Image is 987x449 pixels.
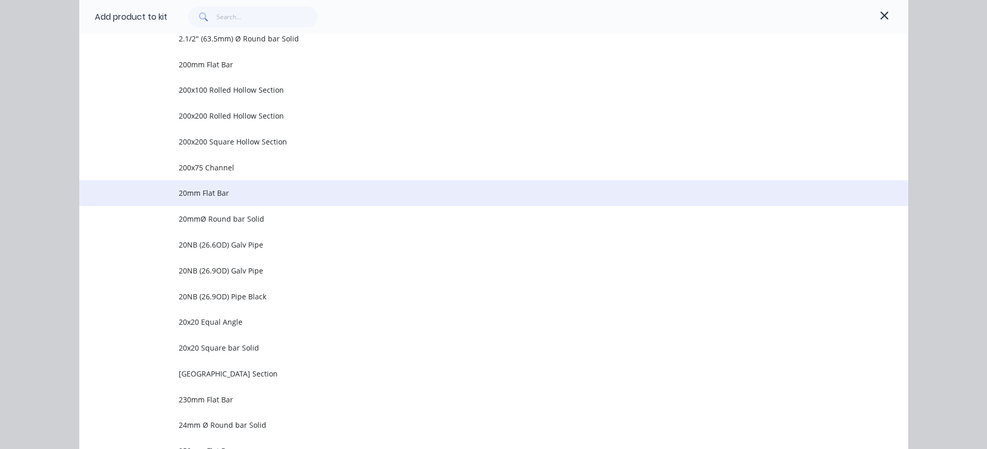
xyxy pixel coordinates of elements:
input: Search... [217,7,318,27]
span: 20x20 Square bar Solid [179,342,762,353]
span: 20NB (26.9OD) Galv Pipe [179,265,762,276]
span: 24mm Ø Round bar Solid [179,419,762,430]
span: 200x100 Rolled Hollow Section [179,84,762,95]
span: 2.1/2" (63.5mm) Ø Round bar Solid [179,33,762,44]
span: 20mm Flat Bar [179,187,762,198]
span: 20x20 Equal Angle [179,316,762,327]
span: 200mm Flat Bar [179,59,762,70]
span: 230mm Flat Bar [179,394,762,405]
span: [GEOGRAPHIC_DATA] Section [179,368,762,379]
div: Add product to kit [95,11,167,23]
span: 20NB (26.9OD) Pipe Black [179,291,762,302]
span: 200x200 Square Hollow Section [179,136,762,147]
span: 20mmØ Round bar Solid [179,213,762,224]
span: 200x200 Rolled Hollow Section [179,110,762,121]
span: 20NB (26.6OD) Galv Pipe [179,239,762,250]
span: 200x75 Channel [179,162,762,173]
